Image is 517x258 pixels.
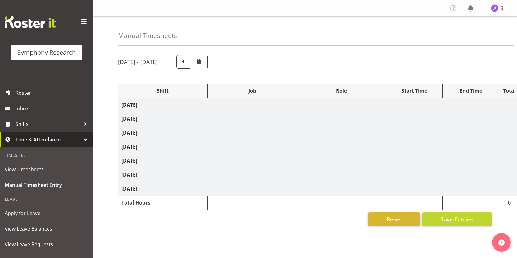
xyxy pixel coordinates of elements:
img: Rosterit website logo [5,16,56,28]
span: Apply for Leave [5,209,88,218]
div: Start Time [389,87,439,94]
button: Reset [368,212,420,226]
span: View Leave Requests [5,240,88,249]
h4: Manual Timesheets [118,32,177,39]
span: Inbox [16,104,90,113]
div: Leave [2,193,92,205]
div: Role [300,87,383,94]
span: Roster [16,88,90,98]
td: Total Hours [118,196,208,210]
a: Manual Timesheet Entry [2,177,92,193]
span: Shifts [16,119,81,129]
div: End Time [446,87,496,94]
div: Shift [121,87,204,94]
div: Symphony Research [17,48,76,57]
span: Time & Attendance [16,135,81,144]
a: View Leave Requests [2,237,92,252]
div: Total [502,87,516,94]
span: Manual Timesheet Entry [5,180,88,190]
div: Job [211,87,294,94]
span: Save Entries [441,215,473,223]
span: View Timesheets [5,165,88,174]
a: View Timesheets [2,162,92,177]
h5: [DATE] - [DATE] [118,58,158,65]
button: Save Entries [422,212,492,226]
div: Timesheet [2,149,92,162]
a: Apply for Leave [2,205,92,221]
img: help-xxl-2.png [498,239,505,246]
a: View Leave Balances [2,221,92,237]
img: jonathan-isidoro5583.jpg [491,4,498,12]
span: Reset [387,215,401,223]
span: View Leave Balances [5,224,88,233]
